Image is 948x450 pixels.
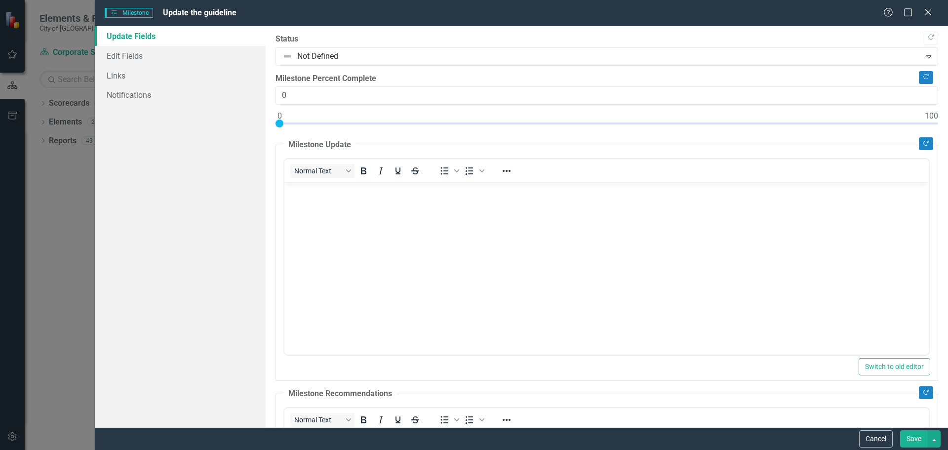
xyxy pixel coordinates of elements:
button: Bold [355,413,372,427]
button: Reveal or hide additional toolbar items [498,413,515,427]
button: Block Normal Text [290,413,355,427]
a: Edit Fields [95,46,266,66]
span: Normal Text [294,167,343,175]
button: Save [900,430,928,448]
a: Update Fields [95,26,266,46]
button: Italic [372,413,389,427]
span: Milestone [105,8,153,18]
button: Switch to old editor [859,358,930,375]
button: Italic [372,164,389,178]
div: Bullet list [436,413,461,427]
a: Notifications [95,85,266,105]
button: Underline [390,164,406,178]
button: Block Normal Text [290,164,355,178]
iframe: Rich Text Area [284,182,929,355]
button: Strikethrough [407,413,424,427]
div: Numbered list [461,164,486,178]
legend: Milestone Recommendations [283,388,397,400]
button: Reveal or hide additional toolbar items [498,164,515,178]
div: Numbered list [461,413,486,427]
span: Update the guideline [163,8,237,17]
button: Underline [390,413,406,427]
div: Bullet list [436,164,461,178]
button: Bold [355,164,372,178]
button: Strikethrough [407,164,424,178]
button: Cancel [859,430,893,448]
label: Status [276,34,938,45]
span: Normal Text [294,416,343,424]
label: Milestone Percent Complete [276,73,938,84]
a: Links [95,66,266,85]
legend: Milestone Update [283,139,356,151]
